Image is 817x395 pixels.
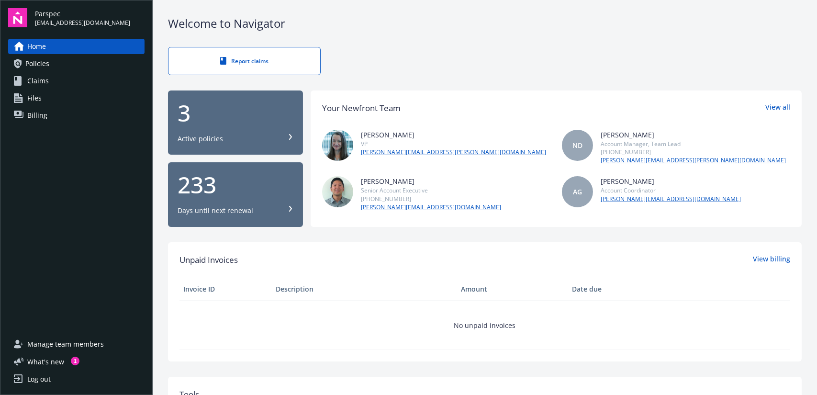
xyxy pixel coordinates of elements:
a: [PERSON_NAME][EMAIL_ADDRESS][DOMAIN_NAME] [601,195,741,203]
a: Files [8,90,145,106]
span: Billing [27,108,47,123]
div: Report claims [188,57,301,65]
div: [PERSON_NAME] [601,130,786,140]
th: Amount [457,278,568,301]
div: [PHONE_NUMBER] [361,195,501,203]
a: [PERSON_NAME][EMAIL_ADDRESS][PERSON_NAME][DOMAIN_NAME] [601,156,786,165]
a: [PERSON_NAME][EMAIL_ADDRESS][PERSON_NAME][DOMAIN_NAME] [361,148,546,157]
span: Manage team members [27,337,104,352]
span: [EMAIL_ADDRESS][DOMAIN_NAME] [35,19,130,27]
td: No unpaid invoices [179,301,790,350]
span: Files [27,90,42,106]
div: 3 [178,102,293,124]
a: Home [8,39,145,54]
div: Active policies [178,134,223,144]
span: Policies [25,56,49,71]
span: What ' s new [27,357,64,367]
div: [PERSON_NAME] [361,176,501,186]
img: navigator-logo.svg [8,8,27,27]
a: Manage team members [8,337,145,352]
a: [PERSON_NAME][EMAIL_ADDRESS][DOMAIN_NAME] [361,203,501,212]
img: photo [322,176,353,207]
th: Invoice ID [179,278,272,301]
span: Home [27,39,46,54]
div: [PERSON_NAME] [361,130,546,140]
div: Senior Account Executive [361,186,501,194]
div: Account Manager, Team Lead [601,140,786,148]
a: Claims [8,73,145,89]
img: photo [322,130,353,161]
div: VP [361,140,546,148]
div: Welcome to Navigator [168,15,802,32]
th: Date due [568,278,660,301]
span: AG [573,187,582,197]
a: View all [765,102,790,114]
div: 1 [71,357,79,365]
span: ND [572,140,582,150]
div: Your Newfront Team [322,102,401,114]
button: Parspec[EMAIL_ADDRESS][DOMAIN_NAME] [35,8,145,27]
div: Log out [27,372,51,387]
div: Account Coordinator [601,186,741,194]
button: What's new1 [8,357,79,367]
a: View billing [753,254,790,266]
div: 233 [178,173,293,196]
a: Billing [8,108,145,123]
span: Claims [27,73,49,89]
button: 3Active policies [168,90,303,155]
span: Unpaid Invoices [179,254,238,266]
a: Policies [8,56,145,71]
button: 233Days until next renewal [168,162,303,227]
div: Days until next renewal [178,206,253,215]
div: [PERSON_NAME] [601,176,741,186]
div: [PHONE_NUMBER] [601,148,786,156]
span: Parspec [35,9,130,19]
th: Description [272,278,457,301]
a: Report claims [168,47,321,75]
